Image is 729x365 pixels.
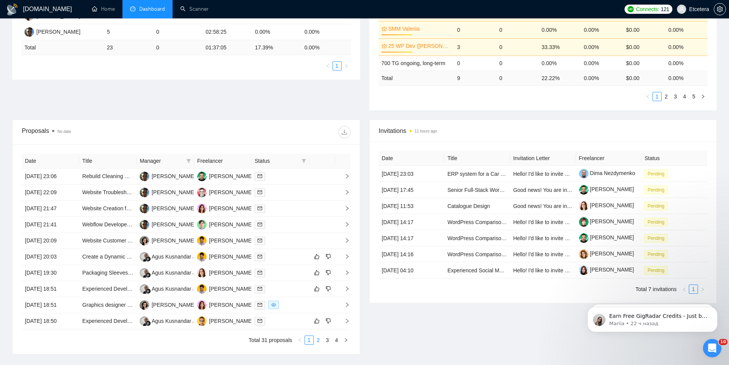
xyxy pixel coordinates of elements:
img: AP [140,188,149,197]
td: 0 [153,40,202,55]
a: AP[PERSON_NAME] [140,221,196,227]
a: DB[PERSON_NAME] Bronfain [197,253,274,259]
th: Manager [137,154,194,169]
a: 1 [653,92,661,101]
div: [PERSON_NAME] [209,220,253,229]
a: Experienced Social Media Marketing Manager Needed [447,267,577,273]
a: 5 [690,92,698,101]
span: mail [258,254,262,259]
span: dislike [326,254,331,260]
a: homeHome [92,6,115,12]
span: dislike [326,270,331,276]
a: DB[PERSON_NAME] Bronfain [197,237,274,243]
img: c1b9JySzac4x4dgsEyqnJHkcyMhtwYhRX20trAqcVMGYnIMrxZHAKhfppX9twvsE1T [579,249,589,259]
span: mail [258,303,262,307]
img: AK [140,268,149,278]
a: AV[PERSON_NAME] [197,269,253,275]
a: Pending [644,219,670,225]
img: PD [197,300,207,310]
a: WordPress Comparison Blog Site Development [447,235,560,241]
td: [DATE] 04:10 [379,262,445,278]
span: Dashboard [139,6,165,12]
a: Graphics designer for supplement brand [82,302,178,308]
img: c1j3LM-P8wYGiNJFOz_ykoDtzB4IbR1eXHCmdn6mkzey13rf0U2oYvbmCfs7AXqnBj [579,233,589,243]
span: crown [382,26,387,31]
td: ERP system for a Car Trading Company [444,166,510,182]
button: dislike [324,284,333,293]
td: [DATE] 14:17 [379,214,445,230]
td: Total [21,40,104,55]
th: Title [444,151,510,166]
td: Webflow Developer Needed for Fintech SaaS Landing Page [79,217,137,233]
a: Webflow Developer Needed for Fintech SaaS Landing Page [82,221,225,228]
img: c1Yz1V5vTkFBIK6lnZKICux94CK7NJh7mMOvUEmt1RGeaFBAi1QHuau63OPw6vGT8z [579,217,589,227]
span: right [338,254,350,259]
button: right [341,336,351,345]
span: Manager [140,157,183,165]
th: Freelancer [194,154,251,169]
td: [DATE] 18:51 [22,281,79,297]
div: [PERSON_NAME] [209,204,253,213]
td: [DATE] 17:45 [379,182,445,198]
td: Website Creation for Business Owners [79,201,137,217]
img: TT [140,236,149,246]
button: left [643,92,652,101]
li: 3 [671,92,680,101]
a: TT[PERSON_NAME] [140,301,196,308]
img: DB [197,236,207,246]
td: Packaging Sleeves for Meals [79,265,137,281]
div: [PERSON_NAME] [152,236,196,245]
img: gigradar-bm.png [145,288,151,294]
td: 17.39 % [252,40,301,55]
iframe: Intercom live chat [703,339,721,357]
span: right [338,190,350,195]
td: $0.00 [623,38,665,56]
div: [PERSON_NAME] [152,172,196,180]
a: Pending [644,203,670,209]
a: Create a Dynamic WordPress Buying Page from Excel Pricelist [82,254,232,260]
span: right [701,94,705,99]
div: [PERSON_NAME] [209,317,253,325]
a: WordPress Comparison Blog Site Development [447,251,560,257]
img: logo [6,3,18,16]
img: AP [140,220,149,229]
a: 1 [305,336,313,344]
td: Website Troubleshooting and Development Assistance [79,185,137,201]
a: 3 [323,336,332,344]
span: filter [186,159,191,163]
a: Pending [644,187,670,193]
a: 700 TG ongoing, long-term [382,60,445,66]
td: $ 0.00 [623,70,665,85]
img: c1j3LM-P8wYGiNJFOz_ykoDtzB4IbR1eXHCmdn6mkzey13rf0U2oYvbmCfs7AXqnBj [579,185,589,195]
img: TT [140,300,149,310]
span: Pending [644,250,667,259]
a: [PERSON_NAME] [579,202,634,208]
td: 02:58:25 [202,24,252,40]
th: Invitation Letter [510,151,576,166]
td: 0 [496,21,538,38]
span: setting [714,6,726,12]
td: 3 [454,38,496,56]
img: upwork-logo.png [628,6,634,12]
td: 0.00 % [581,70,623,85]
span: Pending [644,218,667,226]
td: [DATE] 21:47 [22,201,79,217]
span: mail [258,270,262,275]
span: mail [258,319,262,323]
td: WordPress Comparison Blog Site Development [444,246,510,262]
td: 0.00% [665,38,708,56]
li: Previous Page [643,92,652,101]
span: mail [258,174,262,178]
a: AP[PERSON_NAME] [140,205,196,211]
td: Website Customer Area and Configurator for Services [79,233,137,249]
button: like [312,316,321,326]
td: 0.00% [538,21,581,38]
img: AK [140,284,149,294]
td: Senior Full-Stack WordPress Developer (Long-Term, Part-Time) [444,182,510,198]
img: AK [140,316,149,326]
div: [PERSON_NAME] [209,268,253,277]
th: Date [379,151,445,166]
a: 2 [314,336,323,344]
td: 0 [496,70,538,85]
